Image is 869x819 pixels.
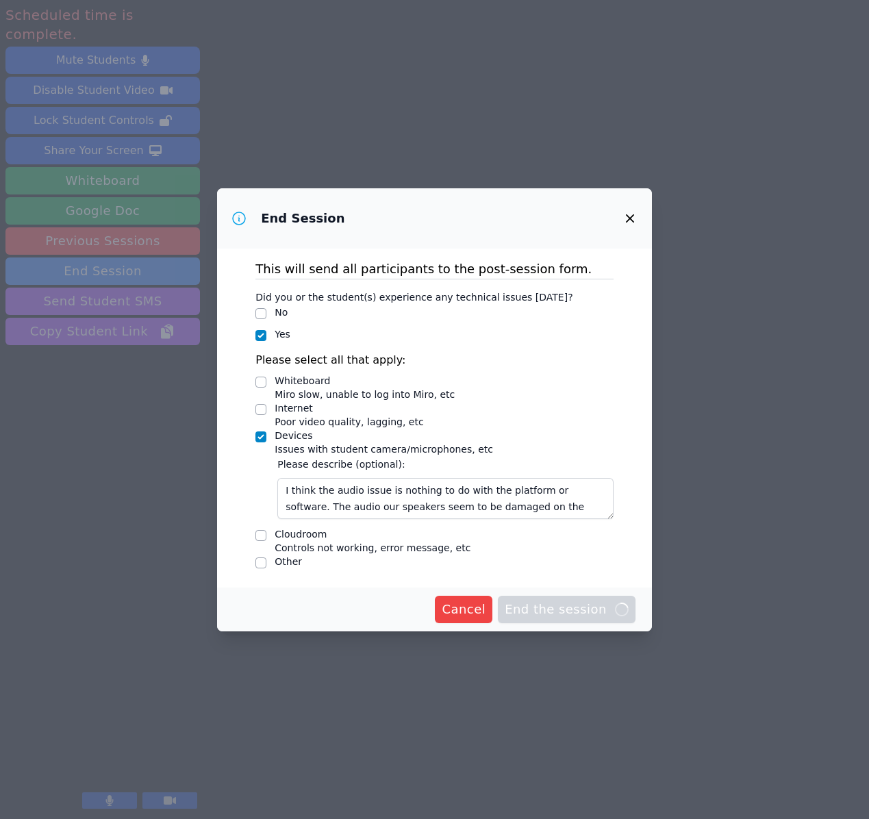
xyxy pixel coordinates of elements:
label: Please describe (optional): [277,456,614,473]
div: Devices [275,429,493,442]
label: Yes [275,329,290,340]
label: No [275,307,288,318]
span: Poor video quality, lagging, etc [275,416,423,427]
span: Issues with student camera/microphones, etc [275,444,493,455]
span: Cancel [442,600,486,619]
p: Please select all that apply: [255,352,614,368]
div: Internet [275,401,423,415]
h3: End Session [261,210,344,227]
legend: Did you or the student(s) experience any technical issues [DATE]? [255,285,572,305]
button: Cancel [435,596,492,623]
p: This will send all participants to the post-session form. [255,260,614,279]
span: End the session [505,600,629,619]
div: Other [275,555,302,568]
span: Controls not working, error message, etc [275,542,470,553]
span: Miro slow, unable to log into Miro, etc [275,389,455,400]
div: Cloudroom [275,527,470,541]
button: End the session [498,596,635,623]
div: Whiteboard [275,374,455,388]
